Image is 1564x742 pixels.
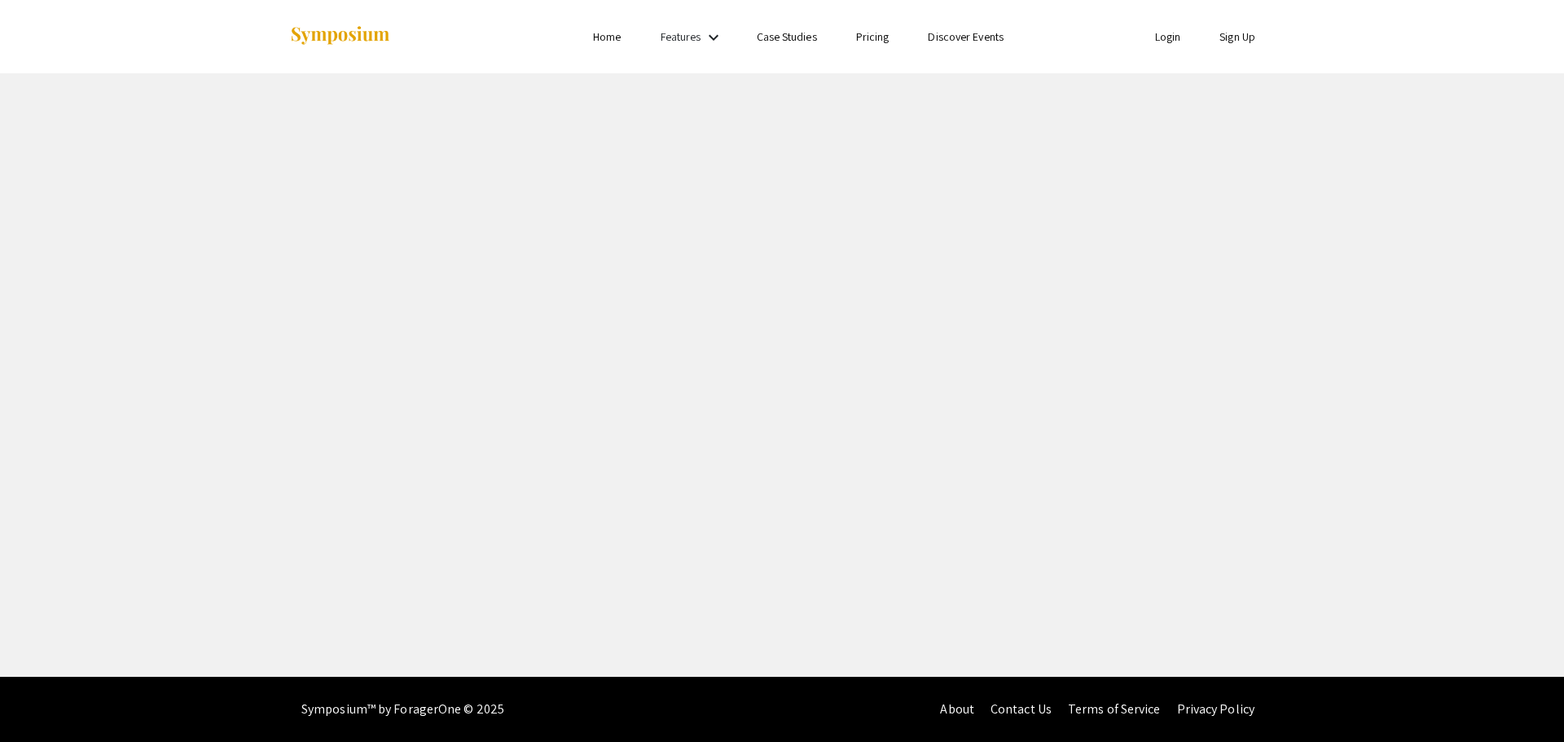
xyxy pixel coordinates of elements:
mat-icon: Expand Features list [704,28,723,47]
a: Pricing [856,29,890,44]
a: Terms of Service [1068,700,1161,718]
img: Symposium by ForagerOne [289,25,391,47]
a: About [940,700,974,718]
div: Symposium™ by ForagerOne © 2025 [301,677,504,742]
a: Sign Up [1219,29,1255,44]
a: Discover Events [928,29,1004,44]
a: Contact Us [991,700,1052,718]
a: Home [593,29,621,44]
a: Case Studies [757,29,817,44]
a: Login [1155,29,1181,44]
a: Features [661,29,701,44]
a: Privacy Policy [1177,700,1254,718]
